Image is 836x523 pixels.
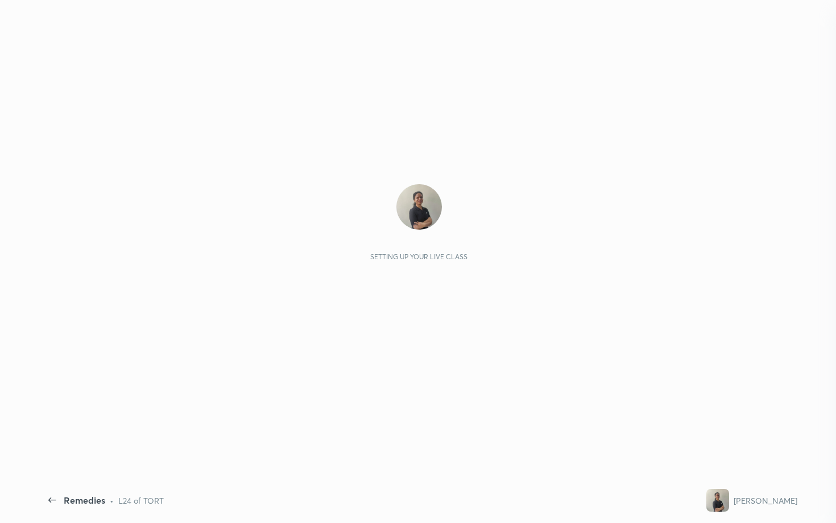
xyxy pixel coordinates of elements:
[370,252,467,261] div: Setting up your live class
[706,489,729,512] img: 85cc559173fc41d5b27497aa80a99b0a.jpg
[110,495,114,507] div: •
[64,493,105,507] div: Remedies
[118,495,164,507] div: L24 of TORT
[396,184,442,230] img: 85cc559173fc41d5b27497aa80a99b0a.jpg
[734,495,797,507] div: [PERSON_NAME]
